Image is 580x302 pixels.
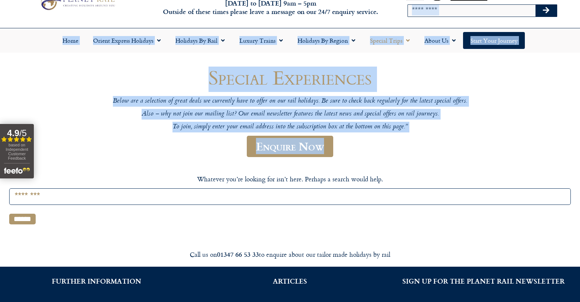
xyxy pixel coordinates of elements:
a: Home [55,32,86,49]
p: To join, simply enter your email address into the subscription box at the bottom on this page.” [70,123,511,131]
a: Enquire Now [247,136,333,157]
p: Whatever you’re looking for isn’t here. Perhaps a search would help. [9,174,571,184]
button: Search [535,5,557,17]
p: Below are a selection of great deals we currently have to offer on our rail holidays. Be sure to ... [70,97,511,106]
p: Also – why not join our mailing list? Our email newsletter features the latest news and special o... [70,110,511,118]
a: Holidays by Region [290,32,363,49]
strong: 01347 66 53 33 [217,249,259,259]
h2: FURTHER INFORMATION [11,278,182,284]
a: Orient Express Holidays [86,32,168,49]
a: Special Trips [363,32,417,49]
a: About Us [417,32,463,49]
a: Start your Journey [463,32,525,49]
h1: Special Experiences [70,67,511,88]
div: Call us on to enquire about our tailor made holidays by rail [84,250,496,259]
nav: Menu [4,32,576,49]
h2: SIGN UP FOR THE PLANET RAIL NEWSLETTER [398,278,569,284]
a: Holidays by Rail [168,32,232,49]
a: Luxury Trains [232,32,290,49]
h2: ARTICLES [204,278,376,284]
